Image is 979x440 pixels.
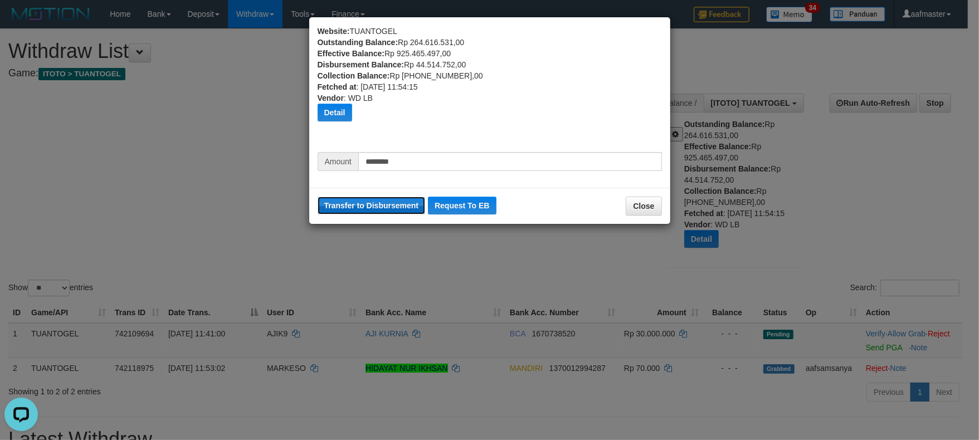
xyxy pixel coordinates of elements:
[4,4,38,38] button: Open LiveChat chat widget
[318,82,357,91] b: Fetched at
[318,49,385,58] b: Effective Balance:
[626,197,661,216] button: Close
[318,104,352,121] button: Detail
[318,197,426,214] button: Transfer to Disbursement
[318,94,344,102] b: Vendor
[318,71,390,80] b: Collection Balance:
[428,197,496,214] button: Request To EB
[318,152,358,171] span: Amount
[318,27,350,36] b: Website:
[318,38,398,47] b: Outstanding Balance:
[318,60,405,69] b: Disbursement Balance:
[318,26,662,152] div: TUANTOGEL Rp 264.616.531,00 Rp 925.465.497,00 Rp 44.514.752,00 Rp [PHONE_NUMBER],00 : [DATE] 11:5...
